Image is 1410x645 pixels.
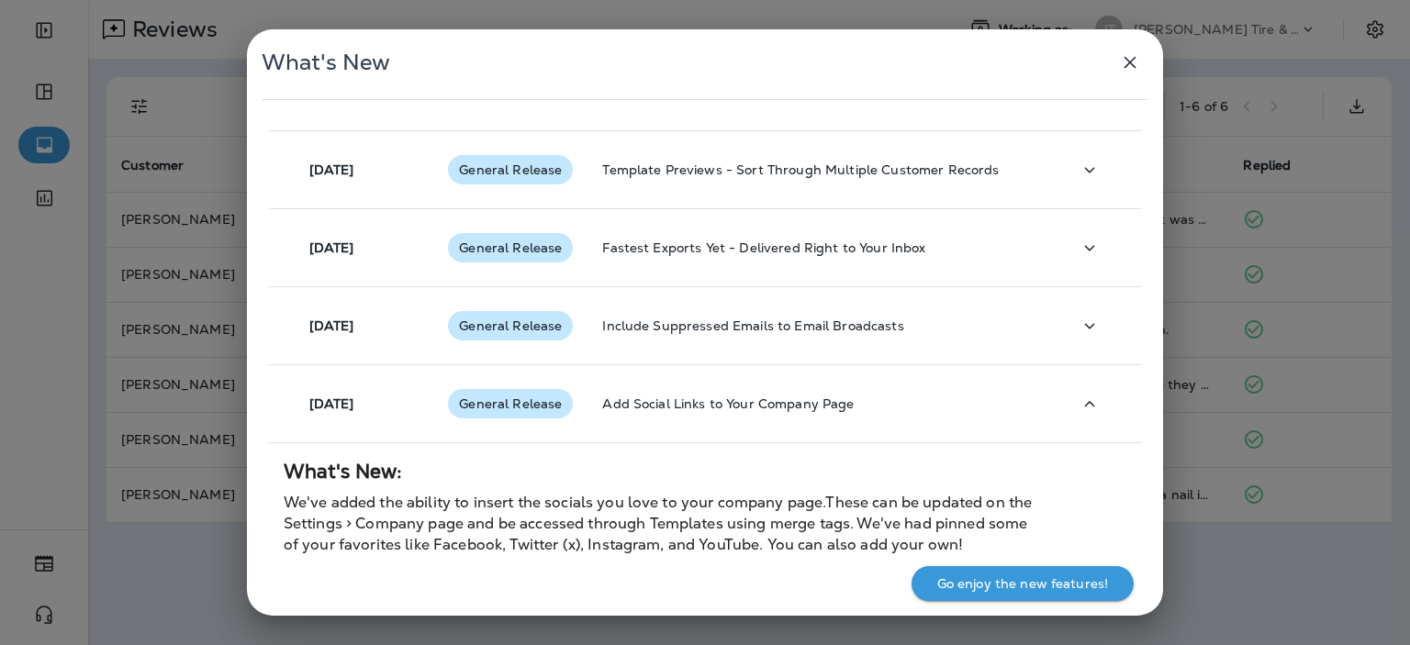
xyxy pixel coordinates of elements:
p: Add Social Links to Your Company Page [602,396,1042,411]
p: [DATE] [309,396,354,411]
span: What's New [262,49,390,76]
p: [DATE] [309,240,354,255]
p: Fastest Exports Yet - Delivered Right to Your Inbox [602,240,1042,255]
span: General Release [448,396,573,411]
p: [DATE] [309,318,354,333]
span: General Release [448,318,573,333]
button: Go enjoy the new features! [912,566,1135,601]
span: We've added the ability to insert the socials you love to your company page.These can be updated ... [284,493,1032,554]
strong: What's New: [284,459,402,484]
p: Go enjoy the new features! [937,576,1109,591]
p: [DATE] [309,162,354,177]
span: General Release [448,240,573,255]
p: Include Suppressed Emails to Email Broadcasts [602,318,1042,333]
p: Template Previews - Sort Through Multiple Customer Records [602,162,1042,177]
span: General Release [448,162,573,177]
